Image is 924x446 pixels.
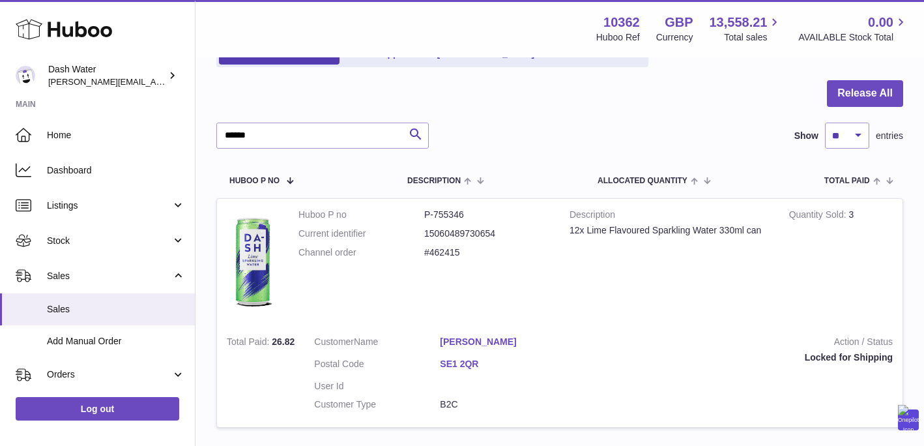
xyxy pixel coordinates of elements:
span: 13,558.21 [709,14,767,31]
span: Total paid [824,177,870,185]
span: Sales [47,270,171,282]
strong: Action / Status [585,336,893,351]
strong: Total Paid [227,336,272,350]
span: [PERSON_NAME][EMAIL_ADDRESS][DOMAIN_NAME] [48,76,261,87]
span: 0.00 [868,14,893,31]
dd: #462415 [424,246,550,259]
span: Add Manual Order [47,335,185,348]
span: Stock [47,235,171,247]
dt: Customer Type [314,398,440,411]
dd: B2C [440,398,566,411]
dt: User Id [314,380,440,393]
a: 0.00 AVAILABLE Stock Total [798,14,908,44]
dd: 15060489730654 [424,228,550,240]
strong: 10362 [603,14,640,31]
div: 12x Lime Flavoured Sparkling Water 330ml can [570,224,770,237]
div: Dash Water [48,63,166,88]
button: Release All [827,80,903,107]
img: james@dash-water.com [16,66,35,85]
span: Dashboard [47,164,185,177]
span: ALLOCATED Quantity [598,177,687,185]
dd: P-755346 [424,209,550,221]
a: SE1 2QR [440,358,566,370]
strong: Description [570,209,770,224]
span: 26.82 [272,336,295,347]
span: Description [407,177,461,185]
dt: Huboo P no [298,209,424,221]
span: Customer [314,336,354,347]
span: AVAILABLE Stock Total [798,31,908,44]
td: 3 [779,199,902,326]
dt: Current identifier [298,228,424,240]
label: Show [794,130,818,142]
span: Orders [47,368,171,381]
a: 13,558.21 Total sales [709,14,782,44]
strong: GBP [665,14,693,31]
span: Huboo P no [229,177,280,185]
div: Currency [656,31,693,44]
span: entries [876,130,903,142]
a: Log out [16,397,179,421]
div: Huboo Ref [596,31,640,44]
span: Listings [47,200,171,212]
span: Sales [47,303,185,316]
img: 103621706197473.png [227,209,279,313]
a: [PERSON_NAME] [440,336,566,348]
span: Home [47,129,185,141]
dt: Channel order [298,246,424,259]
span: Total sales [724,31,782,44]
dt: Postal Code [314,358,440,374]
strong: Quantity Sold [789,209,849,223]
dt: Name [314,336,440,351]
div: Locked for Shipping [585,351,893,364]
